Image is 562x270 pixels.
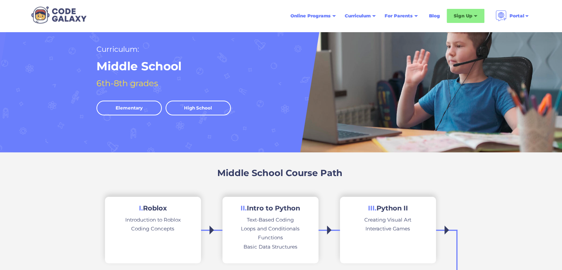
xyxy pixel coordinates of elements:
div: Coding Concepts [131,224,174,233]
div: Text-Based Coding [247,215,294,224]
div: Sign Up [447,9,484,23]
span: I. [139,204,143,212]
h3: Course Path [286,167,343,179]
div: Portal [491,7,534,24]
span: III. [368,204,377,212]
a: I.RobloxIntroduction to RobloxCoding Concepts [105,197,201,263]
h2: Python II [368,204,408,213]
h2: Roblox [139,204,167,213]
div: Online Programs [290,12,331,20]
div: Online Programs [286,9,340,23]
h3: Middle School [217,167,283,179]
a: Blog [425,9,445,23]
div: Portal [510,12,524,20]
div: For Parents [380,9,422,23]
div: Creating Visual Art [364,215,411,224]
div: Curriculum [340,9,380,23]
div: Loops and Conditionals [241,224,300,233]
div: Curriculum [345,12,371,20]
span: II. [241,204,247,212]
a: III.Python IICreating Visual ArtInteractive Games [340,197,436,263]
a: Elementary [96,101,162,115]
h1: Middle School [96,59,181,74]
h2: Curriculum: [96,43,139,55]
div: Functions [258,233,283,242]
div: Sign Up [454,12,472,20]
div: For Parents [385,12,413,20]
div: Interactive Games [365,224,410,233]
h2: 6th-8th grades [96,77,158,90]
div: Basic Data Structures [243,242,297,251]
h2: Intro to Python [241,204,300,213]
div: Introduction to Roblox [125,215,181,224]
a: High School [166,101,231,115]
a: II.Intro to PythonText-Based CodingLoops and ConditionalsFunctionsBasic Data Structures [222,197,319,263]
